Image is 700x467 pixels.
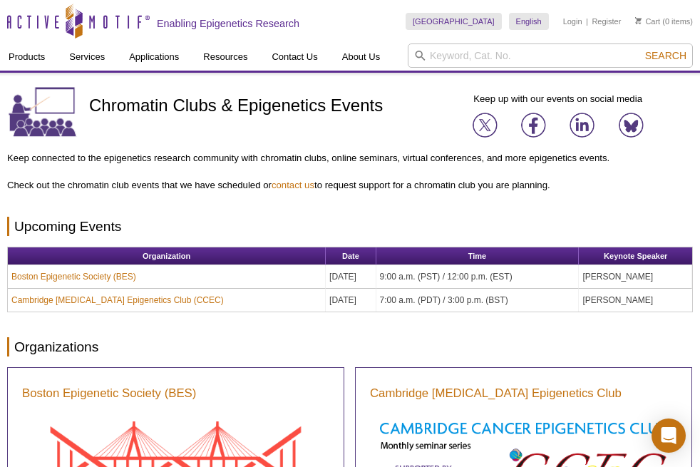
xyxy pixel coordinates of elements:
img: Join us on Facebook [521,113,546,138]
td: [PERSON_NAME] [579,265,692,289]
a: contact us [272,180,314,190]
button: Search [641,49,691,62]
th: Time [376,247,580,265]
a: About Us [334,43,388,71]
img: Join us on Bluesky [619,113,644,138]
img: Chromatin Clubs & Epigenetic Events [7,86,78,139]
p: Keep connected to the epigenetics research community with chromatin clubs, online seminars, virtu... [7,152,693,165]
a: English [509,13,549,30]
a: Boston Epigenetic Society (BES) [22,385,196,402]
h2: Upcoming Events [7,217,693,236]
h2: Organizations [7,337,693,356]
a: Login [563,16,582,26]
a: Services [61,43,113,71]
a: Resources [195,43,256,71]
img: Your Cart [635,17,642,24]
a: Cambridge [MEDICAL_DATA] Epigenetics Club [370,385,622,402]
li: | [586,13,588,30]
a: Cart [635,16,660,26]
div: Open Intercom Messenger [652,419,686,453]
h2: Enabling Epigenetics Research [157,17,299,30]
td: [DATE] [326,289,376,312]
td: 7:00 a.m. (PDT) / 3:00 p.m. (BST) [376,289,580,312]
td: [DATE] [326,265,376,289]
a: Cambridge [MEDICAL_DATA] Epigenetics Club (CCEC) [11,294,224,307]
img: Join us on LinkedIn [570,113,595,138]
p: Keep up with our events on social media [423,93,693,106]
a: Boston Epigenetic Society (BES) [11,270,136,283]
p: Check out the chromatin club events that we have scheduled or to request support for a chromatin ... [7,179,693,192]
li: (0 items) [635,13,693,30]
h1: Chromatin Clubs & Epigenetics Events [89,96,383,117]
a: Contact Us [263,43,326,71]
th: Organization [8,247,326,265]
input: Keyword, Cat. No. [408,43,693,68]
span: Search [645,50,686,61]
td: [PERSON_NAME] [579,289,692,312]
a: Applications [120,43,187,71]
td: 9:00 a.m. (PST) / 12:00 p.m. (EST) [376,265,580,289]
th: Keynote Speaker [579,247,692,265]
img: Join us on X [473,113,498,138]
a: [GEOGRAPHIC_DATA] [406,13,502,30]
a: Register [592,16,621,26]
th: Date [326,247,376,265]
